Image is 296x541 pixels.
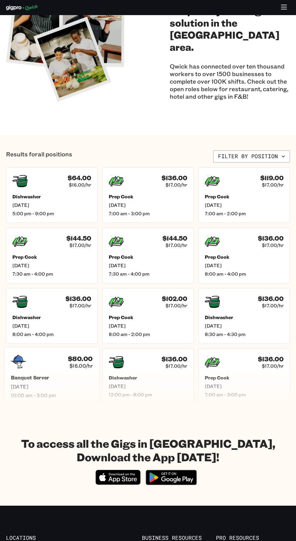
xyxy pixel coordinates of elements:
a: $136.00$17.00/hrDishwasher[DATE]8:30 am - 4:30 pm [198,288,290,344]
span: $17.00/hr [69,242,91,248]
span: 8:30 am - 4:30 pm [205,331,284,337]
span: $16.00/hr [69,182,91,188]
span: $17.00/hr [262,182,284,188]
span: [DATE] [12,323,91,329]
h5: Dishwasher [12,194,91,200]
h1: To access all the Gigs in [GEOGRAPHIC_DATA], Download the App [DATE]! [6,437,290,464]
a: $80.00$16.00/hrBanquet Server[DATE]10:00 am - 3:00 pm [4,347,99,405]
img: Get it on Google Play [142,466,201,489]
span: 10:00 am - 3:00 pm [11,392,93,399]
span: 7:00 am - 3:00 pm [205,392,284,398]
a: $136.00$17.00/hrPrep Cook[DATE]7:00 am - 3:00 pm [198,348,290,404]
h5: Dishwasher [109,375,188,381]
span: 7:00 am - 3:00 pm [109,210,188,216]
h4: $144.50 [162,235,187,242]
span: $16.00/hr [69,363,93,369]
a: $136.00$17.00/hrPrep Cook[DATE]8:00 am - 4:00 pm [198,228,290,283]
span: [DATE] [12,262,91,268]
h4: $136.00 [258,235,284,242]
a: $136.00$17.00/hrDishwasher[DATE]8:00 am - 4:00 pm [6,288,98,344]
span: 8:00 am - 4:00 pm [12,331,91,337]
h4: $144.50 [66,235,91,242]
span: $17.00/hr [166,303,187,309]
span: 7:30 am - 4:00 pm [12,271,91,277]
p: Qwick has connected over ten thousand workers to over 1500 businesses to complete over 100K shift... [170,62,290,100]
a: $102.00$17.00/hrPrep Cook[DATE]8:00 am - 2:00 pm [102,288,194,344]
span: [DATE] [109,202,188,208]
a: $144.50$17.00/hrPrep Cook[DATE]7:30 am - 4:00 pm [102,228,194,283]
h4: $136.00 [258,355,284,363]
h5: Prep Cook [109,194,188,200]
h5: Banquet Server [11,375,93,381]
span: $17.00/hr [166,182,187,188]
h4: $136.00 [66,295,91,303]
h5: Dishwasher [205,314,284,320]
a: $64.00$16.00/hrDishwasher[DATE]5:00 pm - 9:00 pm [6,167,98,223]
span: [DATE] [11,383,93,390]
span: 7:00 am - 2:00 pm [205,210,284,216]
h5: Prep Cook [12,254,91,260]
span: 8:00 am - 2:00 pm [109,331,188,337]
h4: $102.00 [162,295,187,303]
h5: Prep Cook [205,254,284,260]
a: Download on the App Store [95,480,141,486]
h5: Prep Cook [205,375,284,381]
span: [DATE] [205,202,284,208]
span: $17.00/hr [262,303,284,309]
span: [DATE] [12,202,91,208]
span: 5:00 pm - 9:00 pm [12,210,91,216]
span: [DATE] [109,262,188,268]
a: $136.00$17.00/hrPrep Cook[DATE]7:00 am - 3:00 pm [102,167,194,223]
h4: $136.00 [258,295,284,303]
span: [DATE] [205,323,284,329]
span: 8:00 am - 4:00 pm [205,271,284,277]
h4: $136.00 [162,355,187,363]
h4: $136.00 [162,174,187,182]
span: [DATE] [109,383,188,389]
h5: Prep Cook [205,194,284,200]
h4: $119.00 [260,174,284,182]
h4: $64.00 [68,174,91,182]
span: $17.00/hr [262,363,284,369]
h5: Prep Cook [109,314,188,320]
a: $144.50$17.00/hrPrep Cook[DATE]7:30 am - 4:00 pm [6,228,98,283]
h4: $80.00 [68,355,93,363]
a: $136.00$17.00/hrDishwasher[DATE]12:00 pm - 8:00 pm [102,348,194,404]
button: Filter by position [213,150,290,162]
span: [DATE] [109,323,188,329]
span: 12:00 pm - 8:00 pm [109,392,188,398]
span: [DATE] [205,262,284,268]
span: $17.00/hr [166,242,187,248]
span: $17.00/hr [69,303,91,309]
span: $17.00/hr [262,242,284,248]
span: 7:30 am - 4:00 pm [109,271,188,277]
span: $17.00/hr [166,363,187,369]
p: Results for all positions [6,150,72,162]
span: [DATE] [205,383,284,389]
a: $119.00$17.00/hrPrep Cook[DATE]7:00 am - 2:00 pm [198,167,290,223]
h5: Prep Cook [109,254,188,260]
h5: Dishwasher [12,314,91,320]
